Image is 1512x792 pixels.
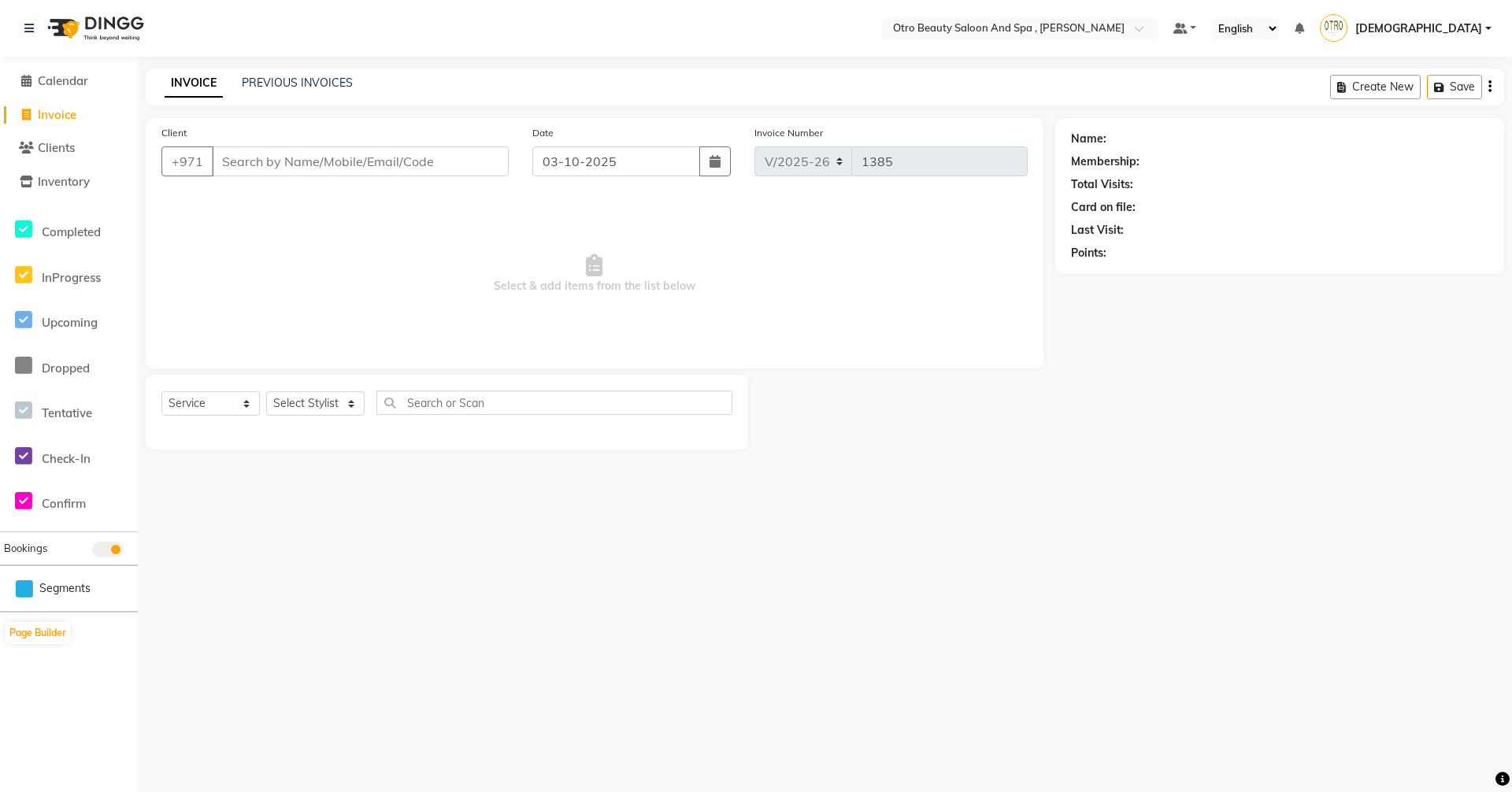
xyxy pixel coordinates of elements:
[1427,75,1482,99] button: Save
[38,73,88,88] span: Calendar
[1071,176,1133,193] div: Total Visits:
[212,146,509,176] input: Search by Name/Mobile/Email/Code
[42,270,101,285] span: InProgress
[1071,154,1140,170] div: Membership:
[161,126,187,140] label: Client
[1071,222,1124,239] div: Last Visit:
[4,72,134,91] a: Calendar
[1330,75,1421,99] button: Create New
[38,107,76,122] span: Invoice
[38,174,90,189] span: Inventory
[42,405,92,420] span: Tentative
[242,76,353,90] a: PREVIOUS INVOICES
[6,622,70,644] button: Page Builder
[1071,199,1136,216] div: Card on file:
[42,224,101,239] span: Completed
[39,580,91,597] span: Segments
[754,126,823,140] label: Invoice Number
[161,146,213,176] button: +971
[42,496,86,511] span: Confirm
[42,361,90,376] span: Dropped
[161,195,1028,353] span: Select & add items from the list below
[4,542,47,554] span: Bookings
[4,139,134,157] a: Clients
[165,69,223,98] a: INVOICE
[532,126,554,140] label: Date
[42,315,98,330] span: Upcoming
[1320,14,1347,42] img: Sunita
[1355,20,1482,37] span: [DEMOGRAPHIC_DATA]
[42,451,91,466] span: Check-In
[4,106,134,124] a: Invoice
[40,6,148,50] img: logo
[1071,245,1106,261] div: Points:
[38,140,75,155] span: Clients
[376,390,732,415] input: Search or Scan
[4,173,134,191] a: Inventory
[1071,131,1106,147] div: Name:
